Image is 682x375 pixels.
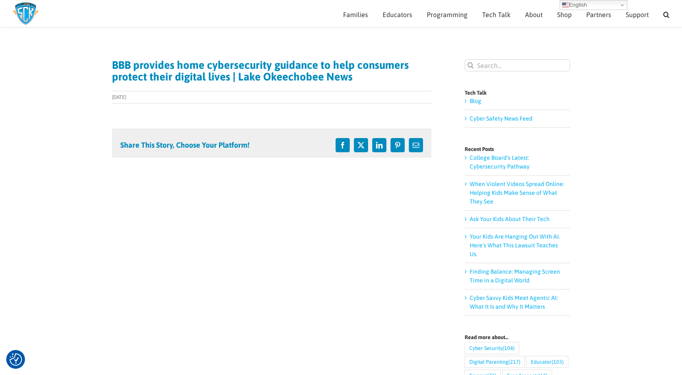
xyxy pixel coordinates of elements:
input: Search... [465,59,570,71]
a: Your Kids Are Hanging Out With AI. Here’s What This Lawsuit Teaches Us. [470,233,560,257]
a: Blog [470,98,481,104]
span: Families [343,11,368,18]
a: College Board’s Latest: Cybersecurity Pathway [470,154,530,170]
span: Support [626,11,649,18]
button: Consent Preferences [10,353,22,366]
span: Shop [557,11,572,18]
span: Partners [586,11,611,18]
img: Revisit consent button [10,353,22,366]
span: (217) [508,356,520,367]
span: (103) [552,356,564,367]
span: Tech Talk [482,11,510,18]
input: Search [465,59,477,71]
span: (104) [503,342,515,354]
span: Programming [427,11,468,18]
h4: Read more about… [465,335,570,340]
span: [DATE] [112,94,126,100]
h4: Tech Talk [465,90,570,96]
a: Digital Parenting (217 items) [465,356,525,368]
img: Savvy Cyber Kids Logo [12,2,39,25]
a: Ask Your Kids About Their Tech [470,216,550,222]
img: en [562,2,569,8]
h4: Recent Posts [465,146,570,152]
a: Cyber Savvy Kids Meet Agentic AI: What It Is and Why It Matters [470,294,558,310]
span: About [525,11,543,18]
span: Educators [383,11,412,18]
a: When Violent Videos Spread Online: Helping Kids Make Sense of What They See [470,181,564,205]
a: Cyber Safety News Feed [470,115,533,122]
h1: BBB provides home cybersecurity guidance to help consumers protect their digital lives | Lake Oke... [112,59,431,83]
h4: Share This Story, Choose Your Platform! [120,141,249,149]
a: Cyber Security (104 items) [465,342,519,354]
a: Finding Balance: Managing Screen Time in a Digital World [470,268,560,284]
a: Educator (103 items) [526,356,568,368]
